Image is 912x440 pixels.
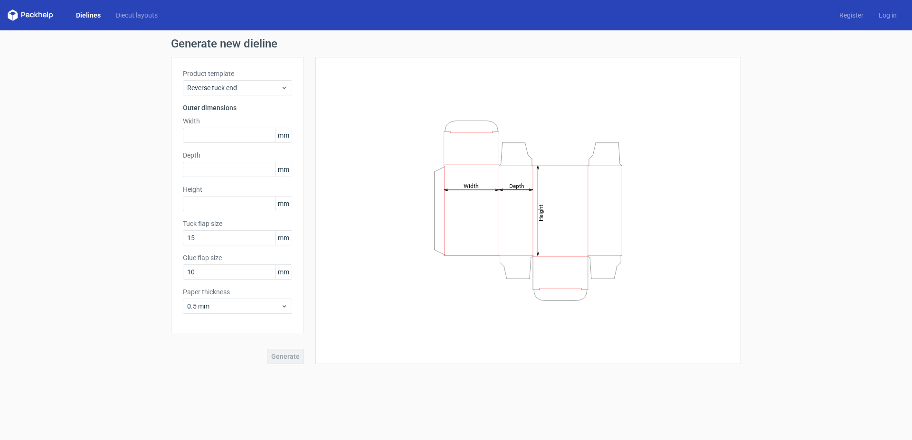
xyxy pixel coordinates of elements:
tspan: Width [464,182,479,189]
a: Diecut layouts [108,10,165,20]
span: mm [275,265,292,279]
label: Glue flap size [183,253,292,262]
span: Reverse tuck end [187,83,281,93]
span: mm [275,128,292,142]
label: Height [183,185,292,194]
label: Paper thickness [183,287,292,297]
tspan: Height [538,204,544,221]
a: Register [832,10,871,20]
label: Width [183,116,292,126]
label: Depth [183,150,292,160]
span: mm [275,197,292,211]
tspan: Depth [509,182,524,189]
label: Tuck flap size [183,219,292,228]
label: Product template [183,69,292,78]
span: 0.5 mm [187,301,281,311]
h3: Outer dimensions [183,103,292,112]
a: Log in [871,10,904,20]
span: mm [275,231,292,245]
span: mm [275,162,292,177]
h1: Generate new dieline [171,38,741,49]
a: Dielines [68,10,108,20]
